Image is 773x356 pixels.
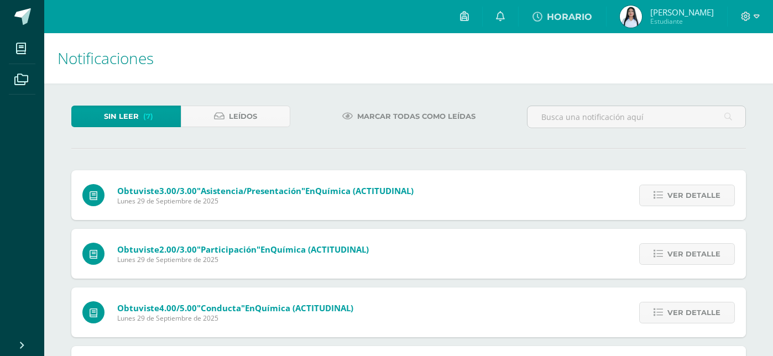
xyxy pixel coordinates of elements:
span: 2.00/3.00 [159,244,197,255]
span: 3.00/3.00 [159,185,197,196]
span: Química (ACTITUDINAL) [315,185,414,196]
span: 4.00/5.00 [159,302,197,313]
span: (7) [143,106,153,127]
span: HORARIO [547,12,592,22]
span: Ver detalle [667,185,720,206]
span: Lunes 29 de Septiembre de 2025 [117,313,353,323]
span: [PERSON_NAME] [650,7,714,18]
a: Sin leer(7) [71,106,181,127]
span: "Asistencia/Presentación" [197,185,305,196]
span: Sin leer [104,106,139,127]
a: Leídos [181,106,290,127]
span: Ver detalle [667,244,720,264]
span: Leídos [229,106,257,127]
span: "Conducta" [197,302,245,313]
img: 47f264ab4f4bda5f81ed132c1f52aede.png [620,6,642,28]
span: Química (ACTITUDINAL) [270,244,369,255]
span: Ver detalle [667,302,720,323]
span: Lunes 29 de Septiembre de 2025 [117,255,369,264]
span: Lunes 29 de Septiembre de 2025 [117,196,414,206]
span: Notificaciones [58,48,154,69]
span: Química (ACTITUDINAL) [255,302,353,313]
span: Marcar todas como leídas [357,106,476,127]
span: Estudiante [650,17,714,26]
span: "Participación" [197,244,260,255]
input: Busca una notificación aquí [527,106,745,128]
span: Obtuviste en [117,302,353,313]
span: Obtuviste en [117,185,414,196]
span: Obtuviste en [117,244,369,255]
a: Marcar todas como leídas [328,106,489,127]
